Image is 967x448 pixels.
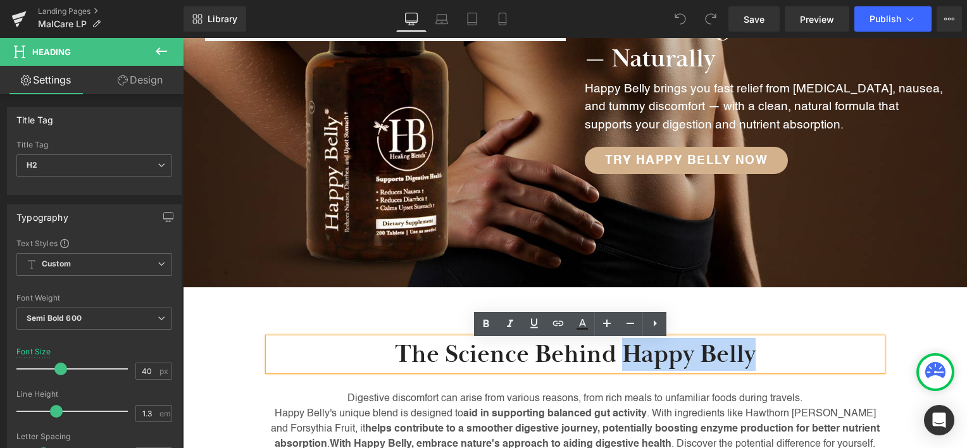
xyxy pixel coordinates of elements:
div: Line Height [16,390,172,399]
div: Title Tag [16,108,54,125]
span: em [159,409,170,418]
a: Mobile [487,6,518,32]
div: Font Size [16,347,51,356]
button: Publish [854,6,932,32]
button: Undo [668,6,693,32]
span: helps contribute to a smoother digestive journey, potentially boosting enzyme production for bett... [92,386,697,411]
span: Heading [32,47,71,57]
span: With Happy Belly, embrace nature's approach to aiding digestive health [147,401,489,411]
div: Open Intercom Messenger [924,405,954,435]
div: Typography [16,205,68,223]
a: Landing Pages [38,6,184,16]
p: Happy Belly brings you fast relief from [MEDICAL_DATA], nausea, and tummy discomfort — with a cle... [402,42,763,97]
button: Redo [698,6,723,32]
b: H2 [27,160,37,170]
div: Text Styles [16,238,172,248]
b: Custom [42,259,71,270]
b: Semi Bold 600 [27,313,82,323]
a: Laptop [427,6,457,32]
a: Design [94,66,186,94]
div: Title Tag [16,140,172,149]
div: Letter Spacing [16,432,172,441]
span: MalCare LP [38,19,87,29]
span: Preview [800,13,834,26]
div: Font Weight [16,294,172,302]
button: More [937,6,962,32]
a: Try Happy Belly Now [402,109,606,136]
span: Publish [870,14,901,24]
span: Save [744,13,764,26]
span: aid in supporting balanced gut activity [280,371,464,381]
p: Happy Belly's unique blend is designed to . With ingredients like Hawthorn [PERSON_NAME] and Fors... [85,368,699,414]
a: Tablet [457,6,487,32]
a: New Library [184,6,246,32]
h2: The Science Behind Happy Belly [85,300,699,333]
a: Desktop [396,6,427,32]
span: Library [208,13,237,25]
span: px [159,367,170,375]
a: Preview [785,6,849,32]
span: Try Happy Belly Now [422,116,585,128]
p: Digestive discomfort can arise from various reasons, from rich meals to unfamiliar foods during t... [85,353,699,368]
